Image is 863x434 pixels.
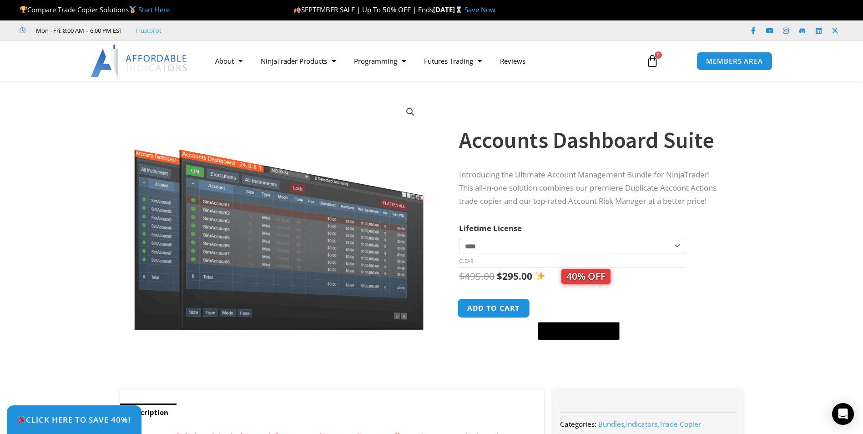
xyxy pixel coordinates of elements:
[459,124,725,156] h1: Accounts Dashboard Suite
[433,5,464,14] strong: [DATE]
[138,5,170,14] a: Start Here
[538,322,620,340] button: Buy with GPay
[458,298,530,318] button: Add to cart
[832,403,854,425] div: Open Intercom Messenger
[706,58,763,65] span: MEMBERS AREA
[655,51,662,59] span: 0
[206,50,636,71] nav: Menu
[497,270,532,283] bdi: 295.00
[464,5,495,14] a: Save Now
[455,6,462,13] img: ⌛
[206,50,252,71] a: About
[459,346,725,354] iframe: PayPal Message 1
[632,48,672,74] a: 0
[18,416,25,424] img: 🎉
[91,45,188,77] img: LogoAI | Affordable Indicators – NinjaTrader
[402,104,419,120] a: View full-screen image gallery
[7,405,141,434] a: 🎉Click Here to save 40%!
[459,258,473,264] a: Clear options
[696,52,772,71] a: MEMBERS AREA
[135,25,161,36] a: Trustpilot
[415,50,491,71] a: Futures Trading
[459,270,495,283] bdi: 495.00
[459,270,464,283] span: $
[459,168,725,208] p: Introducing the Ultimate Account Management Bundle for NinjaTrader! This all-in-one solution comb...
[491,50,535,71] a: Reviews
[17,416,131,424] span: Click Here to save 40%!
[252,50,345,71] a: NinjaTrader Products
[535,271,545,281] img: ✨
[536,298,618,319] iframe: Secure express checkout frame
[293,5,433,14] span: SEPTEMBER SALE | Up To 50% OFF | Ends
[294,6,301,13] img: 🍂
[34,25,122,36] span: Mon - Fri: 8:00 AM – 6:00 PM EST
[459,223,522,233] label: Lifetime License
[129,6,136,13] img: 🥇
[561,269,611,284] span: 40% OFF
[20,6,27,13] img: 🏆
[497,270,502,283] span: $
[20,5,170,14] span: Compare Trade Copier Solutions
[345,50,415,71] a: Programming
